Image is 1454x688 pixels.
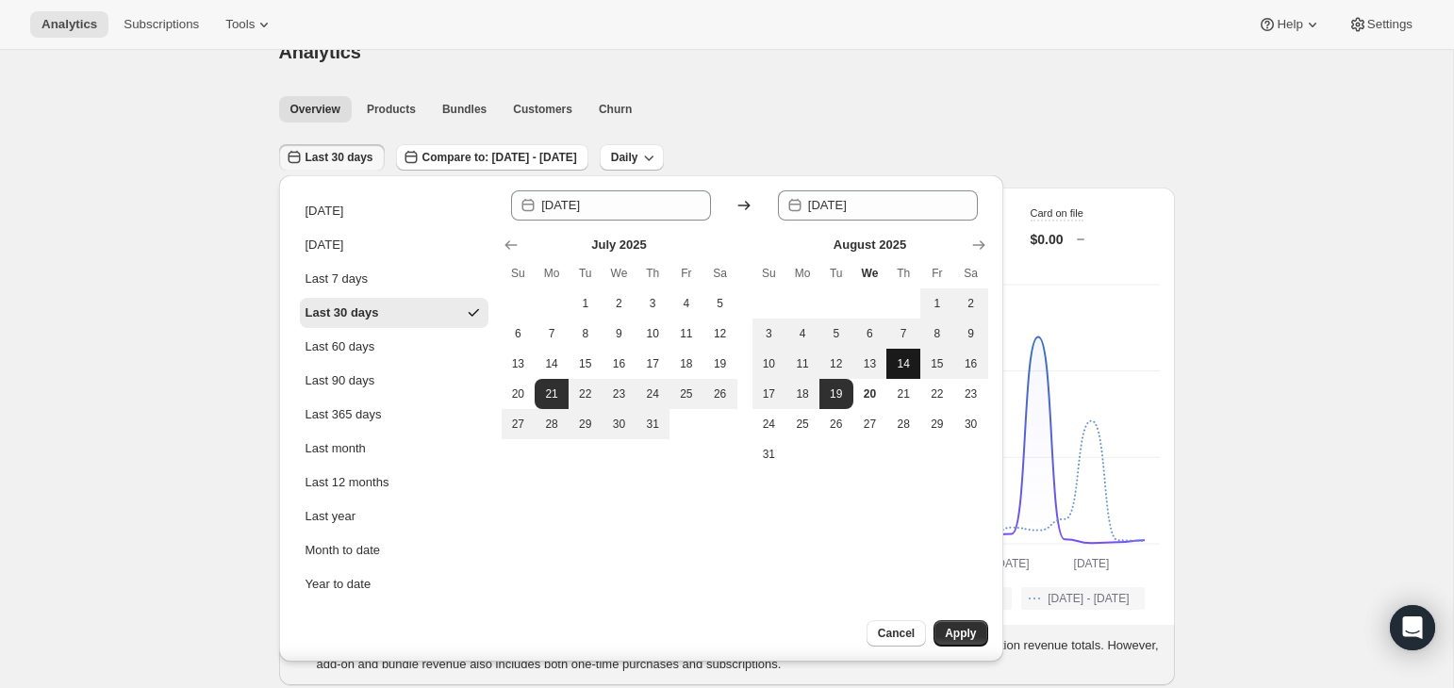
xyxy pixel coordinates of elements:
span: Th [894,266,913,281]
span: 28 [894,417,913,432]
span: 5 [827,326,846,341]
span: 27 [861,417,880,432]
button: Monday August 4 2025 [785,319,819,349]
button: Last 60 days [300,332,488,362]
button: Last 30 days [300,298,488,328]
span: Subscriptions [124,17,199,32]
span: Overview [290,102,340,117]
button: Monday July 14 2025 [535,349,569,379]
span: 17 [760,386,779,401]
button: Monday July 28 2025 [535,409,569,439]
span: 1 [928,296,947,311]
button: Show previous month, June 2025 [498,232,524,258]
span: Analytics [279,41,361,62]
span: 13 [509,356,528,371]
span: 16 [610,356,629,371]
button: Tuesday August 12 2025 [819,349,853,379]
button: Help [1247,11,1332,38]
button: [DATE] - [DATE] [1021,587,1144,610]
span: 22 [576,386,595,401]
button: Last 90 days [300,366,488,396]
span: Tools [225,17,255,32]
span: Customers [513,102,572,117]
span: 22 [928,386,947,401]
div: Last 7 days [306,270,369,288]
span: 8 [928,326,947,341]
span: 13 [861,356,880,371]
span: 26 [711,386,730,401]
button: Friday August 22 2025 [920,379,954,409]
button: Tuesday July 22 2025 [569,379,603,409]
button: Wednesday August 27 2025 [853,409,887,439]
button: Tuesday July 15 2025 [569,349,603,379]
span: 29 [576,417,595,432]
th: Thursday [886,258,920,288]
button: Thursday July 10 2025 [636,319,669,349]
span: Bundles [442,102,487,117]
button: Monday August 25 2025 [785,409,819,439]
span: 9 [610,326,629,341]
div: [DATE] [306,236,344,254]
span: Sa [711,266,730,281]
span: 14 [894,356,913,371]
div: Month to date [306,541,381,560]
span: Tu [827,266,846,281]
span: 31 [760,447,779,462]
button: Wednesday August 13 2025 [853,349,887,379]
text: [DATE] [993,557,1029,570]
span: 14 [542,356,561,371]
span: 12 [711,326,730,341]
button: Sunday August 24 2025 [752,409,786,439]
th: Tuesday [569,258,603,288]
button: Month to date [300,535,488,565]
span: 28 [542,417,561,432]
button: Sunday July 6 2025 [502,319,536,349]
button: Thursday August 14 2025 [886,349,920,379]
span: Fr [928,266,947,281]
span: We [610,266,629,281]
div: Last 365 days [306,405,382,424]
span: 15 [928,356,947,371]
button: Last 365 days [300,400,488,430]
span: 6 [509,326,528,341]
span: 20 [509,386,528,401]
span: 6 [861,326,880,341]
span: Compare to: [DATE] - [DATE] [422,150,577,165]
span: Mo [793,266,812,281]
button: Sunday August 31 2025 [752,439,786,469]
span: 29 [928,417,947,432]
span: 27 [509,417,528,432]
button: Wednesday July 9 2025 [603,319,636,349]
span: 10 [760,356,779,371]
div: Last year [306,507,355,526]
button: Start of range Monday July 21 2025 [535,379,569,409]
span: 20 [861,386,880,401]
span: Su [760,266,779,281]
span: 4 [793,326,812,341]
button: [DATE] [300,230,488,260]
button: Wednesday July 23 2025 [603,379,636,409]
span: 30 [610,417,629,432]
span: Card on file [1031,207,1083,219]
span: We [861,266,880,281]
span: Tu [576,266,595,281]
th: Wednesday [603,258,636,288]
button: Saturday August 9 2025 [954,319,988,349]
button: Friday July 18 2025 [669,349,703,379]
button: Wednesday July 30 2025 [603,409,636,439]
span: Sa [962,266,981,281]
span: 31 [643,417,662,432]
span: Help [1277,17,1302,32]
button: Last 7 days [300,264,488,294]
span: Su [509,266,528,281]
span: 2 [610,296,629,311]
th: Tuesday [819,258,853,288]
span: 15 [576,356,595,371]
button: Tools [214,11,285,38]
span: [DATE] - [DATE] [1048,591,1129,606]
button: Friday August 29 2025 [920,409,954,439]
div: Last 12 months [306,473,389,492]
span: 4 [677,296,696,311]
th: Saturday [954,258,988,288]
button: Friday August 15 2025 [920,349,954,379]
